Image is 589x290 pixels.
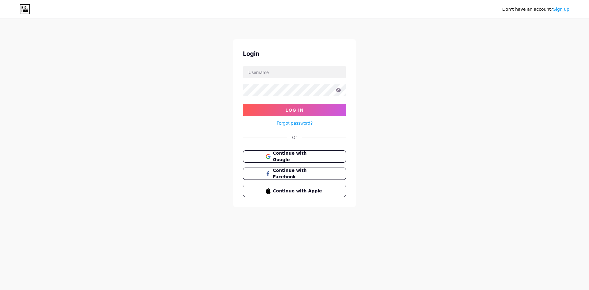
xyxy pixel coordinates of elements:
div: Or [292,134,297,141]
button: Continue with Apple [243,185,346,197]
a: Sign up [553,7,569,12]
button: Continue with Facebook [243,168,346,180]
span: Continue with Apple [273,188,324,194]
div: Login [243,49,346,58]
button: Log In [243,104,346,116]
div: Don't have an account? [502,6,569,13]
span: Continue with Google [273,150,324,163]
input: Username [243,66,346,78]
button: Continue with Google [243,150,346,163]
a: Forgot password? [277,120,313,126]
span: Log In [286,107,304,113]
span: Continue with Facebook [273,167,324,180]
